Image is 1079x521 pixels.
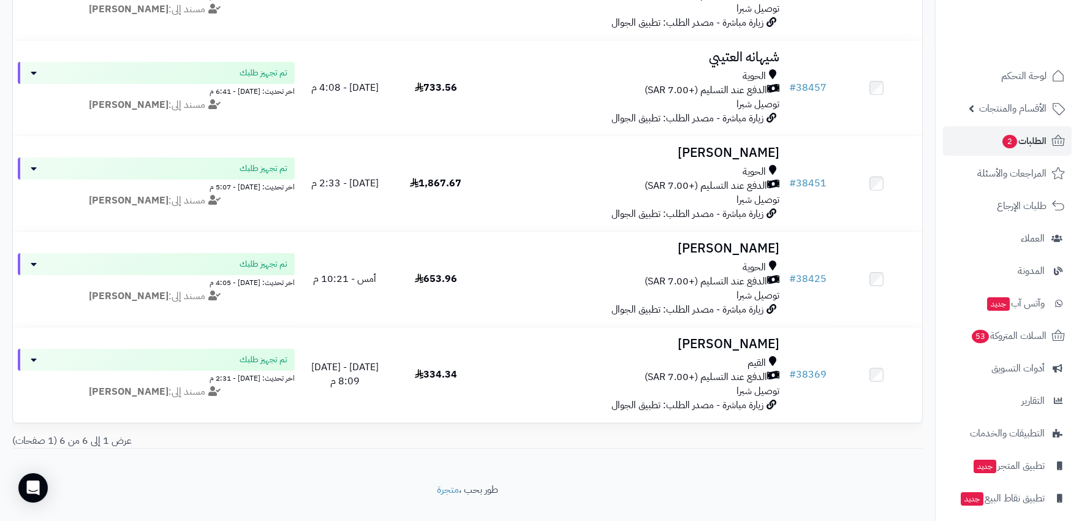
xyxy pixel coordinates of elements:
span: القيم [748,356,766,370]
span: الدفع عند التسليم (+7.00 SAR) [645,275,767,289]
div: Open Intercom Messenger [18,473,48,503]
a: #38451 [789,176,827,191]
span: الحوية [743,260,766,275]
span: أمس - 10:21 م [313,272,376,286]
a: تطبيق المتجرجديد [943,451,1072,481]
a: لوحة التحكم [943,61,1072,91]
div: مسند إلى: [9,2,304,17]
span: 334.34 [415,367,457,382]
span: زيارة مباشرة - مصدر الطلب: تطبيق الجوال [611,15,763,30]
a: التقارير [943,386,1072,416]
div: مسند إلى: [9,194,304,208]
span: لوحة التحكم [1001,67,1047,85]
span: المدونة [1018,262,1045,280]
span: طلبات الإرجاع [997,197,1047,215]
span: توصيل شبرا [736,97,779,112]
div: عرض 1 إلى 6 من 6 (1 صفحات) [3,434,468,448]
a: المدونة [943,256,1072,286]
div: مسند إلى: [9,98,304,112]
span: توصيل شبرا [736,1,779,16]
span: السلات المتروكة [971,327,1047,344]
a: وآتس آبجديد [943,289,1072,318]
div: اخر تحديث: [DATE] - 5:07 م [18,180,295,192]
a: #38457 [789,80,827,95]
span: الدفع عند التسليم (+7.00 SAR) [645,370,767,384]
div: مسند إلى: [9,289,304,303]
h3: [PERSON_NAME] [486,146,779,160]
span: جديد [987,297,1010,311]
h3: [PERSON_NAME] [486,337,779,351]
span: المراجعات والأسئلة [977,165,1047,182]
span: 2 [1002,135,1017,148]
span: زيارة مباشرة - مصدر الطلب: تطبيق الجوال [611,207,763,221]
span: 653.96 [415,272,457,286]
span: # [789,176,796,191]
span: الحوية [743,165,766,179]
span: توصيل شبرا [736,384,779,398]
span: # [789,80,796,95]
span: [DATE] - 4:08 م [311,80,379,95]
strong: [PERSON_NAME] [89,2,168,17]
span: زيارة مباشرة - مصدر الطلب: تطبيق الجوال [611,302,763,317]
span: جديد [974,460,996,473]
div: اخر تحديث: [DATE] - 4:05 م [18,275,295,288]
span: الأقسام والمنتجات [979,100,1047,117]
h3: [PERSON_NAME] [486,241,779,256]
span: جديد [961,492,983,506]
span: توصيل شبرا [736,192,779,207]
strong: [PERSON_NAME] [89,97,168,112]
span: العملاء [1021,230,1045,247]
span: # [789,367,796,382]
strong: [PERSON_NAME] [89,384,168,399]
span: [DATE] - [DATE] 8:09 م [311,360,379,389]
span: التقارير [1021,392,1045,409]
span: أدوات التسويق [991,360,1045,377]
span: وآتس آب [986,295,1045,312]
a: الطلبات2 [943,126,1072,156]
span: الطلبات [1001,132,1047,150]
span: زيارة مباشرة - مصدر الطلب: تطبيق الجوال [611,111,763,126]
a: طلبات الإرجاع [943,191,1072,221]
span: تم تجهيز طلبك [240,354,287,366]
span: [DATE] - 2:33 م [311,176,379,191]
img: logo-2.png [996,34,1067,60]
span: تطبيق المتجر [972,457,1045,474]
span: # [789,272,796,286]
a: متجرة [437,482,459,497]
span: تم تجهيز طلبك [240,67,287,79]
span: الحوية [743,69,766,83]
strong: [PERSON_NAME] [89,193,168,208]
a: التطبيقات والخدمات [943,419,1072,448]
div: اخر تحديث: [DATE] - 6:41 م [18,84,295,97]
span: 1,867.67 [410,176,461,191]
a: المراجعات والأسئلة [943,159,1072,188]
h3: شيهانه العتيبي [486,50,779,64]
span: توصيل شبرا [736,288,779,303]
a: #38369 [789,367,827,382]
a: #38425 [789,272,827,286]
span: التطبيقات والخدمات [970,425,1045,442]
strong: [PERSON_NAME] [89,289,168,303]
span: 53 [972,330,989,343]
span: الدفع عند التسليم (+7.00 SAR) [645,83,767,97]
a: السلات المتروكة53 [943,321,1072,351]
a: أدوات التسويق [943,354,1072,383]
span: زيارة مباشرة - مصدر الطلب: تطبيق الجوال [611,398,763,413]
div: مسند إلى: [9,385,304,399]
span: 733.56 [415,80,457,95]
span: تم تجهيز طلبك [240,162,287,175]
span: تم تجهيز طلبك [240,258,287,270]
span: تطبيق نقاط البيع [960,490,1045,507]
a: العملاء [943,224,1072,253]
a: تطبيق نقاط البيعجديد [943,484,1072,513]
span: الدفع عند التسليم (+7.00 SAR) [645,179,767,193]
div: اخر تحديث: [DATE] - 2:31 م [18,371,295,384]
